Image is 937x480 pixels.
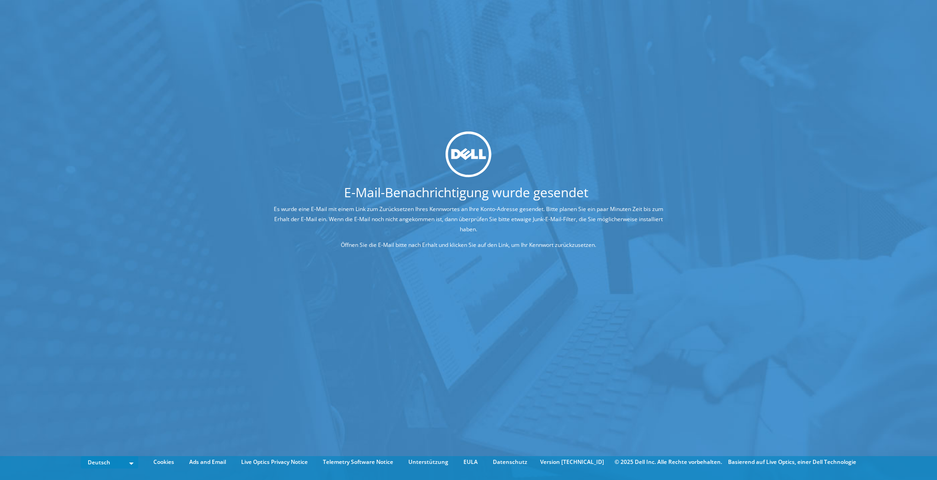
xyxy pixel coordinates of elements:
[486,457,534,467] a: Datenschutz
[316,457,400,467] a: Telemetry Software Notice
[147,457,181,467] a: Cookies
[457,457,485,467] a: EULA
[728,457,856,467] li: Basierend auf Live Optics, einer Dell Technologie
[610,457,727,467] li: © 2025 Dell Inc. Alle Rechte vorbehalten.
[536,457,609,467] li: Version [TECHNICAL_ID]
[182,457,233,467] a: Ads and Email
[446,131,491,177] img: dell_svg_logo.svg
[401,457,455,467] a: Unterstützung
[234,186,698,199] h1: E-Mail-Benachrichtigung wurde gesendet
[234,457,315,467] a: Live Optics Privacy Notice
[269,204,668,234] p: Es wurde eine E-Mail mit einem Link zum Zurücksetzen Ihres Kennwortes an Ihre Konto-Adresse gesen...
[269,240,668,250] p: Öffnen Sie die E-Mail bitte nach Erhalt und klicken Sie auf den Link, um Ihr Kennwort zurückzuset...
